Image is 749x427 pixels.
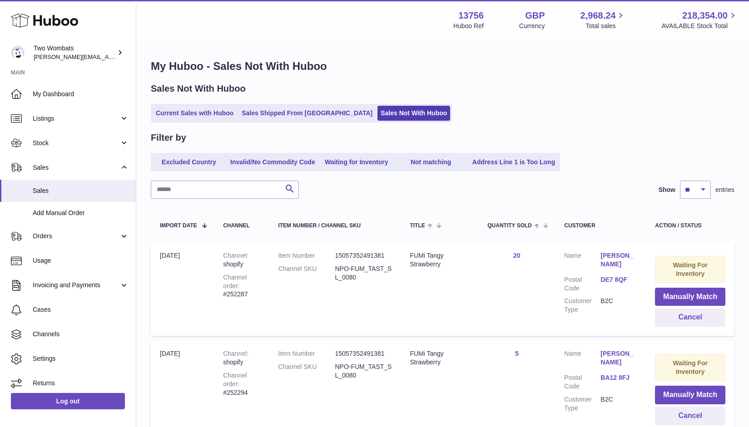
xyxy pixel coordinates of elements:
dt: Item Number [278,251,335,260]
h2: Filter by [151,132,186,144]
a: DE7 8QF [600,275,637,284]
div: Two Wombats [34,44,115,61]
span: Import date [160,223,197,229]
div: FUMi Tangy Strawberry [410,349,469,367]
span: Channels [33,330,129,339]
strong: 13756 [458,10,484,22]
a: Sales Not With Huboo [377,106,450,121]
a: Not matching [395,155,467,170]
div: Customer [564,223,637,229]
div: #252287 [223,273,260,299]
h2: Sales Not With Huboo [151,83,246,95]
div: Action / Status [655,223,725,229]
dt: Channel SKU [278,363,335,380]
div: shopify [223,349,260,367]
dd: 15057352491381 [335,349,392,358]
span: My Dashboard [33,90,129,98]
strong: Channel order [223,372,247,388]
dd: NPO-FUM_TAST_SL_0080 [335,265,392,282]
h1: My Huboo - Sales Not With Huboo [151,59,734,74]
a: Waiting for Inventory [320,155,393,170]
span: entries [715,186,734,194]
span: Total sales [585,22,626,30]
div: Channel [223,223,260,229]
dt: Name [564,349,600,369]
span: Settings [33,354,129,363]
a: 218,354.00 AVAILABLE Stock Total [661,10,738,30]
div: Currency [519,22,545,30]
span: Listings [33,114,119,123]
strong: Waiting For Inventory [673,261,707,277]
span: Invoicing and Payments [33,281,119,290]
button: Cancel [655,407,725,425]
span: Sales [33,163,119,172]
span: 218,354.00 [682,10,728,22]
a: Invalid/No Commodity Code [227,155,318,170]
strong: GBP [525,10,545,22]
dt: Customer Type [564,395,600,412]
a: 20 [513,252,521,259]
strong: Channel [223,350,248,357]
div: FUMi Tangy Strawberry [410,251,469,269]
div: Item Number / Channel SKU [278,223,392,229]
dt: Postal Code [564,373,600,391]
div: shopify [223,251,260,269]
a: [PERSON_NAME] [600,251,637,269]
button: Cancel [655,308,725,327]
a: 5 [515,350,519,357]
td: [DATE] [151,242,214,336]
div: #252294 [223,371,260,397]
strong: Channel order [223,274,247,290]
label: Show [659,186,675,194]
dt: Postal Code [564,275,600,293]
span: Title [410,223,425,229]
a: Excluded Country [153,155,225,170]
span: Quantity Sold [487,223,532,229]
dt: Channel SKU [278,265,335,282]
span: Cases [33,305,129,314]
span: Add Manual Order [33,209,129,217]
button: Manually Match [655,288,725,306]
a: 2,968.24 Total sales [580,10,626,30]
span: Returns [33,379,129,388]
span: Orders [33,232,119,240]
dd: NPO-FUM_TAST_SL_0080 [335,363,392,380]
span: 2,968.24 [580,10,616,22]
dd: B2C [600,297,637,314]
span: Stock [33,139,119,147]
button: Manually Match [655,386,725,404]
a: BA12 8FJ [600,373,637,382]
span: Sales [33,187,129,195]
dd: 15057352491381 [335,251,392,260]
dt: Customer Type [564,297,600,314]
a: Current Sales with Huboo [153,106,237,121]
span: Usage [33,256,129,265]
a: Log out [11,393,125,409]
dt: Item Number [278,349,335,358]
a: [PERSON_NAME] [600,349,637,367]
dt: Name [564,251,600,271]
img: adam.randall@twowombats.com [11,46,25,59]
span: AVAILABLE Stock Total [661,22,738,30]
span: [PERSON_NAME][EMAIL_ADDRESS][PERSON_NAME][DOMAIN_NAME] [34,53,231,60]
a: Address Line 1 is Too Long [469,155,559,170]
dd: B2C [600,395,637,412]
div: Huboo Ref [453,22,484,30]
strong: Channel [223,252,248,259]
a: Sales Shipped From [GEOGRAPHIC_DATA] [238,106,376,121]
strong: Waiting For Inventory [673,359,707,375]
